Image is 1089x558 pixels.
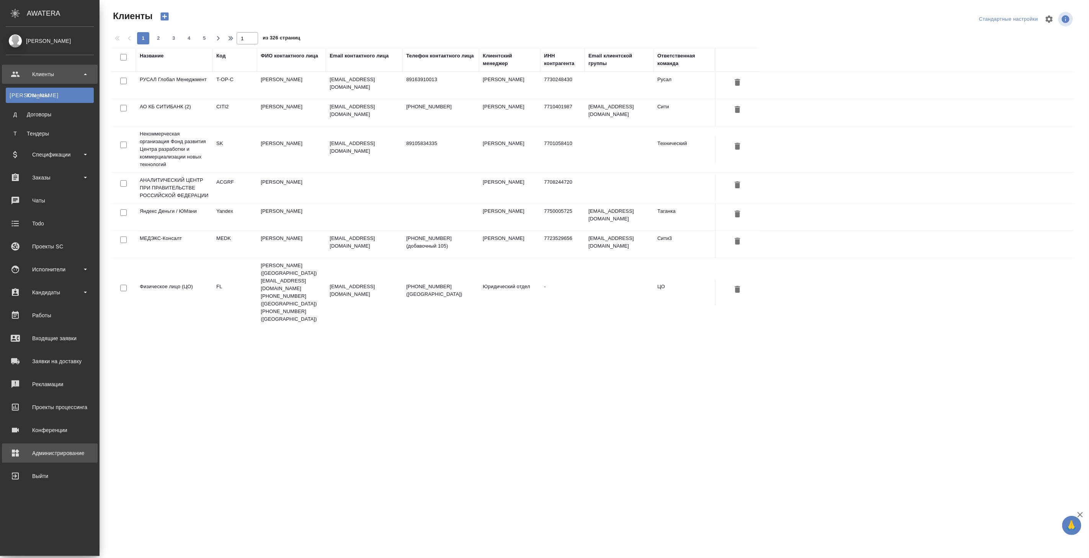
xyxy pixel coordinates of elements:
[6,264,94,275] div: Исполнители
[6,401,94,413] div: Проекты процессинга
[183,32,195,44] button: 4
[155,10,174,23] button: Создать
[654,204,715,230] td: Таганка
[731,207,744,222] button: Удалить
[6,470,94,482] div: Выйти
[2,352,98,371] a: Заявки на доставку
[213,204,257,230] td: Yandex
[479,99,540,126] td: [PERSON_NAME]
[585,99,654,126] td: [EMAIL_ADDRESS][DOMAIN_NAME]
[6,172,94,183] div: Заказы
[136,72,213,99] td: РУСАЛ Глобал Менеджмент
[483,52,536,67] div: Клиентский менеджер
[2,421,98,440] a: Конференции
[330,235,399,250] p: [EMAIL_ADDRESS][DOMAIN_NAME]
[540,231,585,258] td: 7723529656
[540,175,585,201] td: 7708244720
[261,52,318,60] div: ФИО контактного лица
[257,204,326,230] td: [PERSON_NAME]
[406,103,475,111] p: [PHONE_NUMBER]
[657,52,711,67] div: Ответственная команда
[330,283,399,298] p: [EMAIL_ADDRESS][DOMAIN_NAME]
[152,34,165,42] span: 2
[1040,10,1058,28] span: Настроить таблицу
[6,310,94,321] div: Работы
[213,72,257,99] td: T-OP-C
[406,52,474,60] div: Телефон контактного лица
[213,175,257,201] td: ACGRF
[6,107,94,122] a: ДДоговоры
[540,99,585,126] td: 7710401987
[257,258,326,327] td: [PERSON_NAME] ([GEOGRAPHIC_DATA]) [EMAIL_ADDRESS][DOMAIN_NAME] [PHONE_NUMBER] ([GEOGRAPHIC_DATA])...
[1058,12,1074,26] span: Посмотреть информацию
[2,306,98,325] a: Работы
[257,99,326,126] td: [PERSON_NAME]
[6,424,94,436] div: Конференции
[540,136,585,163] td: 7701058410
[136,126,213,172] td: Некоммерческая организация Фонд развития Центра разработки и коммерциализации новых технологий
[6,69,94,80] div: Клиенты
[1062,516,1081,535] button: 🙏
[136,204,213,230] td: Яндекс Деньги / ЮМани
[6,241,94,252] div: Проекты SC
[257,231,326,258] td: [PERSON_NAME]
[731,103,744,117] button: Удалить
[10,91,90,99] div: Клиенты
[330,140,399,155] p: [EMAIL_ADDRESS][DOMAIN_NAME]
[589,52,650,67] div: Email клиентской группы
[479,279,540,306] td: Юридический отдел
[406,140,475,147] p: 89105834335
[2,237,98,256] a: Проекты SC
[213,279,257,306] td: FL
[6,195,94,206] div: Чаты
[540,204,585,230] td: 7750005725
[6,447,94,459] div: Администрирование
[6,356,94,367] div: Заявки на доставку
[2,398,98,417] a: Проекты процессинга
[136,173,213,203] td: АНАЛИТИЧЕСКИЙ ЦЕНТР ПРИ ПРАВИТЕЛЬСТВЕ РОССИЙСКОЙ ФЕДЕРАЦИИ
[585,231,654,258] td: [EMAIL_ADDRESS][DOMAIN_NAME]
[479,72,540,99] td: [PERSON_NAME]
[654,136,715,163] td: Технический
[183,34,195,42] span: 4
[330,76,399,91] p: [EMAIL_ADDRESS][DOMAIN_NAME]
[731,178,744,193] button: Удалить
[654,279,715,306] td: ЦО
[479,175,540,201] td: [PERSON_NAME]
[140,52,164,60] div: Название
[168,34,180,42] span: 3
[6,218,94,229] div: Todo
[198,32,211,44] button: 5
[731,283,744,297] button: Удалить
[257,72,326,99] td: [PERSON_NAME]
[213,136,257,163] td: SK
[540,279,585,306] td: -
[731,235,744,249] button: Удалить
[654,72,715,99] td: Русал
[168,32,180,44] button: 3
[406,283,475,298] p: [PHONE_NUMBER] ([GEOGRAPHIC_DATA])
[263,33,300,44] span: из 326 страниц
[731,76,744,90] button: Удалить
[27,6,100,21] div: AWATERA
[654,231,715,258] td: Сити3
[198,34,211,42] span: 5
[1065,517,1078,534] span: 🙏
[585,204,654,230] td: [EMAIL_ADDRESS][DOMAIN_NAME]
[330,103,399,118] p: [EMAIL_ADDRESS][DOMAIN_NAME]
[257,136,326,163] td: [PERSON_NAME]
[2,191,98,210] a: Чаты
[152,32,165,44] button: 2
[479,231,540,258] td: [PERSON_NAME]
[6,88,94,103] a: [PERSON_NAME]Клиенты
[977,13,1040,25] div: split button
[6,126,94,141] a: ТТендеры
[544,52,581,67] div: ИНН контрагента
[10,130,90,137] div: Тендеры
[406,235,475,250] p: [PHONE_NUMBER] (добавочный 105)
[6,149,94,160] div: Спецификации
[136,231,213,258] td: МЕДЭКС-Консалт
[406,76,475,83] p: 89163910013
[6,37,94,45] div: [PERSON_NAME]
[2,375,98,394] a: Рекламации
